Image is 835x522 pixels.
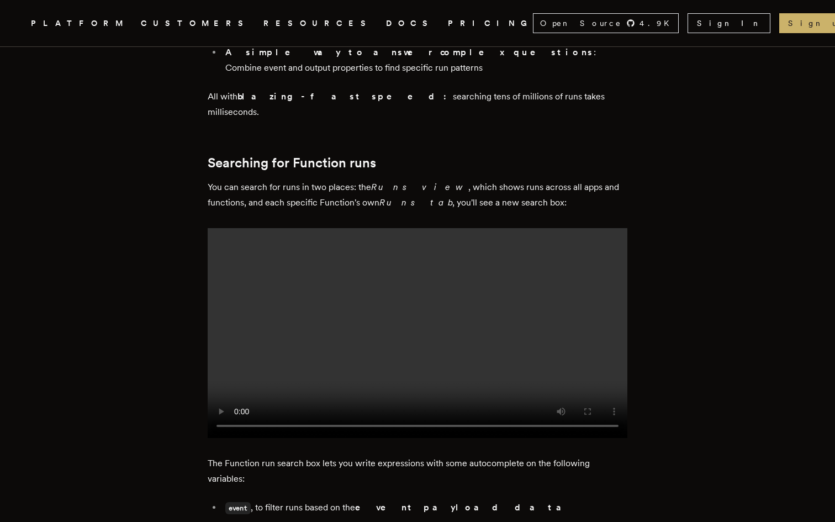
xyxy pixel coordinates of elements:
[386,17,435,30] a: DOCS
[379,197,452,208] em: Runs tab
[225,502,251,514] code: event
[208,89,627,120] p: All with searching tens of millions of runs takes milliseconds.
[222,500,627,516] li: , to filter runs based on the
[640,18,676,29] span: 4.9 K
[208,456,627,487] p: The Function run search box lets you write expressions with some autocomplete on the following va...
[222,45,627,76] li: : Combine event and output properties to find specific run patterns
[31,17,128,30] button: PLATFORM
[688,13,770,33] a: Sign In
[540,18,622,29] span: Open Source
[448,17,533,30] a: PRICING
[263,17,373,30] button: RESOURCES
[208,180,627,210] p: You can search for runs in two places: the , which shows runs across all apps and functions, and ...
[225,47,594,57] strong: A simple way to answer complex questions
[208,155,627,171] h2: Searching for Function runs
[355,502,574,513] strong: event payload data
[141,17,250,30] a: CUSTOMERS
[237,91,453,102] strong: blazing-fast speed:
[371,182,468,192] em: Runs view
